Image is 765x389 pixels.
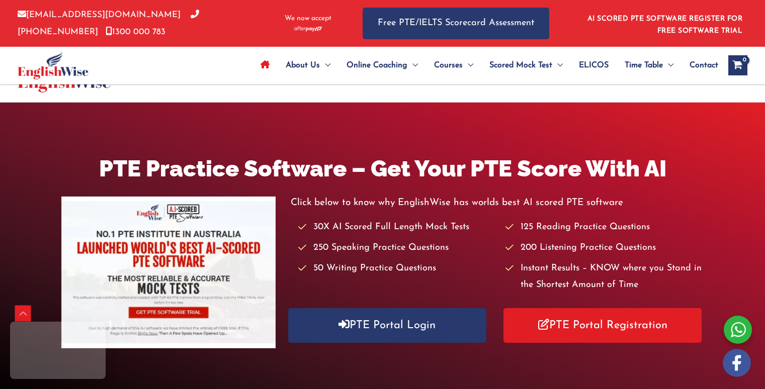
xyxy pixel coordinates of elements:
a: PTE Portal Login [288,308,486,343]
a: View Shopping Cart, empty [728,55,747,75]
span: Menu Toggle [663,48,673,83]
li: 125 Reading Practice Questions [505,219,704,236]
p: Click below to know why EnglishWise has worlds best AI scored PTE software [291,194,704,211]
a: ELICOS [571,48,617,83]
aside: Header Widget 1 [581,7,747,40]
span: Contact [690,48,718,83]
li: 200 Listening Practice Questions [505,240,704,256]
a: PTE Portal Registration [503,308,702,343]
a: AI SCORED PTE SOFTWARE REGISTER FOR FREE SOFTWARE TRIAL [587,15,743,35]
span: ELICOS [579,48,609,83]
img: cropped-ew-logo [18,52,89,79]
span: Menu Toggle [407,48,418,83]
a: [PHONE_NUMBER] [18,11,199,36]
nav: Site Navigation: Main Menu [252,48,718,83]
a: Contact [682,48,718,83]
li: 250 Speaking Practice Questions [298,240,496,256]
a: Time TableMenu Toggle [617,48,682,83]
span: Online Coaching [347,48,407,83]
span: Menu Toggle [463,48,473,83]
a: CoursesMenu Toggle [426,48,481,83]
span: Courses [434,48,463,83]
a: Online CoachingMenu Toggle [338,48,426,83]
li: 30X AI Scored Full Length Mock Tests [298,219,496,236]
span: Menu Toggle [320,48,330,83]
li: 50 Writing Practice Questions [298,260,496,277]
span: Time Table [625,48,663,83]
img: pte-institute-main [61,197,276,348]
a: 1300 000 783 [106,28,165,36]
a: Free PTE/IELTS Scorecard Assessment [363,8,549,39]
span: About Us [286,48,320,83]
span: Scored Mock Test [489,48,552,83]
a: Scored Mock TestMenu Toggle [481,48,571,83]
img: white-facebook.png [723,349,751,377]
a: [EMAIL_ADDRESS][DOMAIN_NAME] [18,11,181,19]
li: Instant Results – KNOW where you Stand in the Shortest Amount of Time [505,260,704,294]
h1: PTE Practice Software – Get Your PTE Score With AI [61,153,704,184]
a: About UsMenu Toggle [278,48,338,83]
img: Afterpay-Logo [294,26,322,32]
span: Menu Toggle [552,48,563,83]
span: We now accept [285,14,331,24]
